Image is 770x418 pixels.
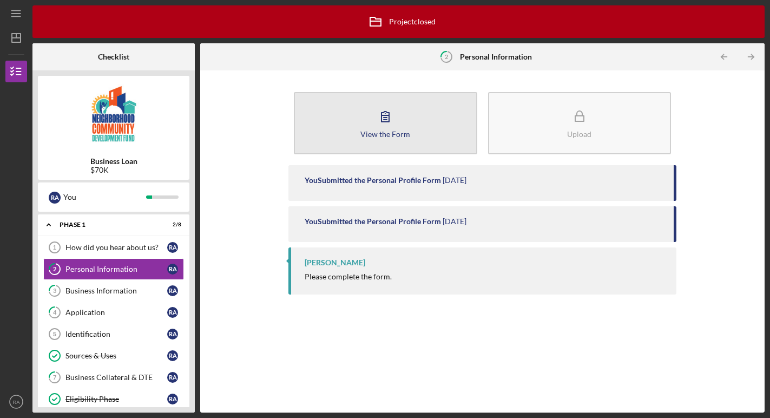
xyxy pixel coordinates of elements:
[53,309,57,316] tspan: 4
[167,329,178,339] div: R A
[443,217,466,226] time: 2023-03-01 20:50
[167,394,178,404] div: R A
[167,264,178,275] div: R A
[53,266,56,273] tspan: 2
[567,130,591,138] div: Upload
[90,157,137,166] b: Business Loan
[53,288,56,295] tspan: 3
[65,286,167,295] div: Business Information
[162,221,181,228] div: 2 / 8
[53,374,57,381] tspan: 7
[305,272,392,281] div: Please complete the form.
[294,92,477,154] button: View the Form
[43,345,184,367] a: Sources & UsesRA
[90,166,137,174] div: $70K
[43,302,184,323] a: 4ApplicationRA
[167,242,178,253] div: R A
[43,258,184,280] a: 2Personal InformationRA
[305,217,441,226] div: You Submitted the Personal Profile Form
[65,330,167,338] div: Identification
[43,367,184,388] a: 7Business Collateral & DTERA
[63,188,146,206] div: You
[43,237,184,258] a: 1How did you hear about us?RA
[443,176,466,185] time: 2023-03-01 20:53
[5,391,27,413] button: RA
[305,176,441,185] div: You Submitted the Personal Profile Form
[65,308,167,317] div: Application
[43,388,184,410] a: Eligibility PhaseRA
[167,285,178,296] div: R A
[12,399,20,405] text: RA
[49,192,61,204] div: R A
[53,244,56,251] tspan: 1
[43,323,184,345] a: 5IdentificationRA
[65,243,167,252] div: How did you hear about us?
[65,373,167,382] div: Business Collateral & DTE
[53,331,56,337] tspan: 5
[445,53,448,60] tspan: 2
[305,258,365,267] div: [PERSON_NAME]
[65,395,167,403] div: Eligibility Phase
[362,8,436,35] div: Project closed
[167,372,178,383] div: R A
[167,350,178,361] div: R A
[488,92,671,154] button: Upload
[43,280,184,302] a: 3Business InformationRA
[38,81,189,146] img: Product logo
[65,265,167,273] div: Personal Information
[460,53,532,61] b: Personal Information
[98,53,129,61] b: Checklist
[60,221,154,228] div: Phase 1
[65,351,167,360] div: Sources & Uses
[167,307,178,318] div: R A
[360,130,410,138] div: View the Form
